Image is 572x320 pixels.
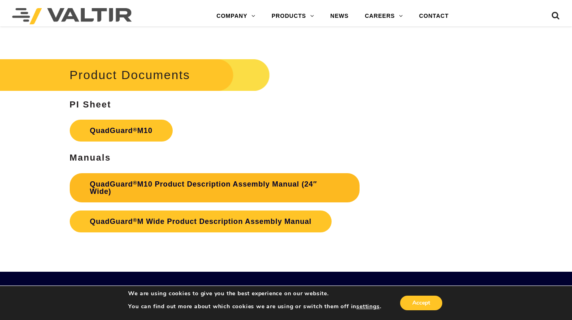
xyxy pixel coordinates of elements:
[70,120,173,142] a: QuadGuard®M10
[322,8,357,24] a: NEWS
[12,8,132,24] img: Valtir
[208,8,264,24] a: COMPANY
[70,173,360,202] a: QuadGuard®M10 Product Description Assembly Manual (24″ Wide)
[400,296,442,310] button: Accept
[128,290,381,297] p: We are using cookies to give you the best experience on our website.
[133,217,137,223] sup: ®
[411,8,457,24] a: CONTACT
[70,99,111,110] strong: PI Sheet
[133,180,137,186] sup: ®
[357,8,411,24] a: CAREERS
[264,8,322,24] a: PRODUCTS
[133,127,137,133] sup: ®
[70,210,332,232] a: QuadGuard®M Wide Product Description Assembly Manual
[70,152,111,163] strong: Manuals
[356,303,379,310] button: settings
[128,303,381,310] p: You can find out more about which cookies we are using or switch them off in .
